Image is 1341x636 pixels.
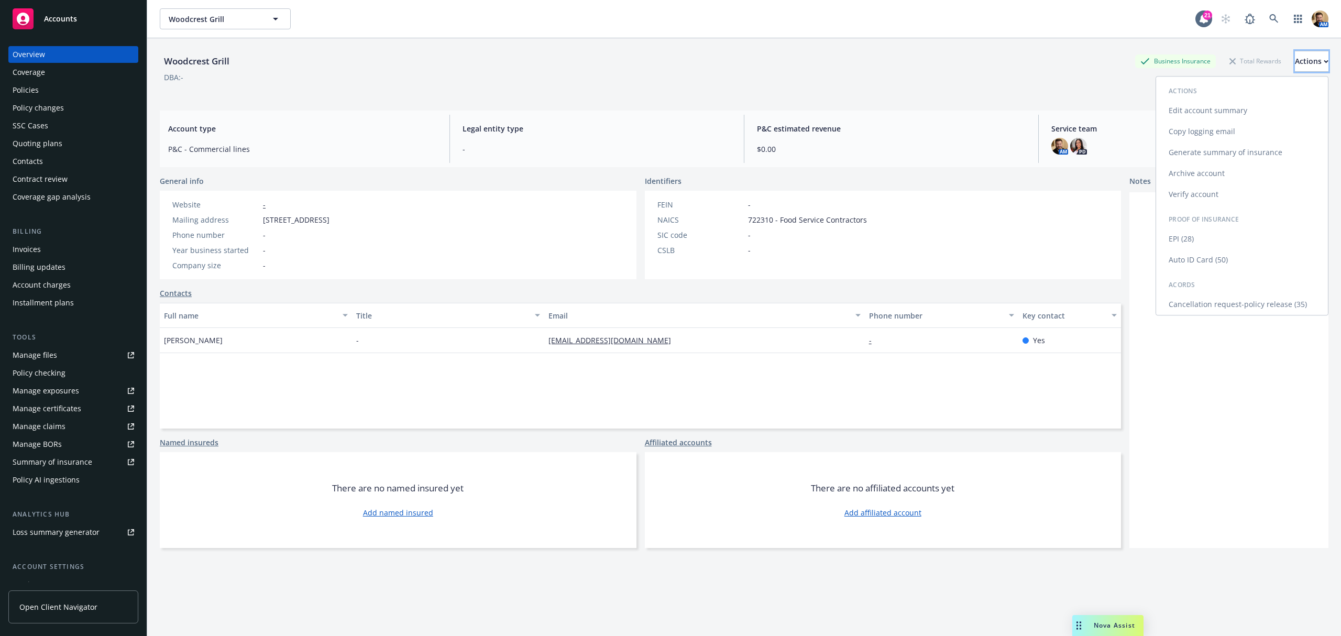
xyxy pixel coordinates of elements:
a: EPI (28) [1156,228,1328,249]
span: Yes [1033,335,1045,346]
div: Woodcrest Grill [160,54,234,68]
a: Start snowing [1215,8,1236,29]
span: Proof of Insurance [1169,215,1239,224]
div: Actions [1295,51,1328,71]
div: DBA: - [164,72,183,83]
button: Phone number [865,303,1019,328]
a: Switch app [1288,8,1309,29]
a: - [263,200,266,210]
button: Full name [160,303,352,328]
div: Manage files [13,347,57,364]
a: Policy checking [8,365,138,381]
span: - [748,229,751,240]
span: [PERSON_NAME] [164,335,223,346]
span: - [748,199,751,210]
div: Installment plans [13,294,74,311]
span: Acords [1169,280,1195,289]
div: Email [548,310,849,321]
span: Nova Assist [1094,621,1135,630]
div: Billing [8,226,138,237]
a: Edit account summary [1156,100,1328,121]
div: Account charges [13,277,71,293]
div: Manage claims [13,418,65,435]
span: Actions [1169,86,1197,95]
a: Generate summary of insurance [1156,142,1328,163]
div: Contract review [13,171,68,188]
div: Phone number [869,310,1003,321]
img: photo [1312,10,1328,27]
div: Summary of insurance [13,454,92,470]
a: Installment plans [8,294,138,311]
div: Title [356,310,529,321]
span: P&C estimated revenue [757,123,1026,134]
a: Manage exposures [8,382,138,399]
div: Business Insurance [1135,54,1216,68]
span: - [356,335,359,346]
a: Add affiliated account [844,507,921,518]
div: Manage BORs [13,436,62,453]
span: - [263,229,266,240]
span: Open Client Navigator [19,601,97,612]
div: Full name [164,310,336,321]
div: Manage exposures [13,382,79,399]
button: Nova Assist [1072,615,1144,636]
a: Add named insured [363,507,433,518]
span: There are no named insured yet [332,482,464,495]
span: There are no affiliated accounts yet [811,482,954,495]
div: 21 [1203,10,1212,20]
a: Service team [8,576,138,593]
div: SIC code [657,229,744,240]
span: [STREET_ADDRESS] [263,214,329,225]
img: photo [1051,138,1068,155]
a: Search [1263,8,1284,29]
div: Overview [13,46,45,63]
div: Company size [172,260,259,271]
a: SSC Cases [8,117,138,134]
span: - [463,144,731,155]
span: 722310 - Food Service Contractors [748,214,867,225]
div: Account settings [8,562,138,572]
a: Policy AI ingestions [8,471,138,488]
div: Coverage gap analysis [13,189,91,205]
div: Phone number [172,229,259,240]
div: Analytics hub [8,509,138,520]
button: Email [544,303,865,328]
span: Account type [168,123,437,134]
a: [EMAIL_ADDRESS][DOMAIN_NAME] [548,335,679,345]
span: - [263,260,266,271]
div: Quoting plans [13,135,62,152]
div: Website [172,199,259,210]
span: Legal entity type [463,123,731,134]
span: P&C - Commercial lines [168,144,437,155]
a: Invoices [8,241,138,258]
div: Invoices [13,241,41,258]
div: Contacts [13,153,43,170]
span: $0.00 [757,144,1026,155]
button: Key contact [1018,303,1121,328]
a: Archive account [1156,163,1328,184]
div: Loss summary generator [13,524,100,541]
span: Woodcrest Grill [169,14,259,25]
button: Actions [1295,51,1328,72]
div: NAICS [657,214,744,225]
span: Notes [1129,176,1151,188]
a: Verify account [1156,184,1328,205]
a: Auto ID Card (50) [1156,249,1328,270]
button: Woodcrest Grill [160,8,291,29]
a: Named insureds [160,437,218,448]
a: Manage certificates [8,400,138,417]
span: - [748,245,751,256]
div: SSC Cases [13,117,48,134]
a: Affiliated accounts [645,437,712,448]
button: Title [352,303,544,328]
div: Policy AI ingestions [13,471,80,488]
a: Loss summary generator [8,524,138,541]
span: Accounts [44,15,77,23]
div: Tools [8,332,138,343]
a: Manage files [8,347,138,364]
div: Manage certificates [13,400,81,417]
a: - [869,335,880,345]
div: Mailing address [172,214,259,225]
a: Accounts [8,4,138,34]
